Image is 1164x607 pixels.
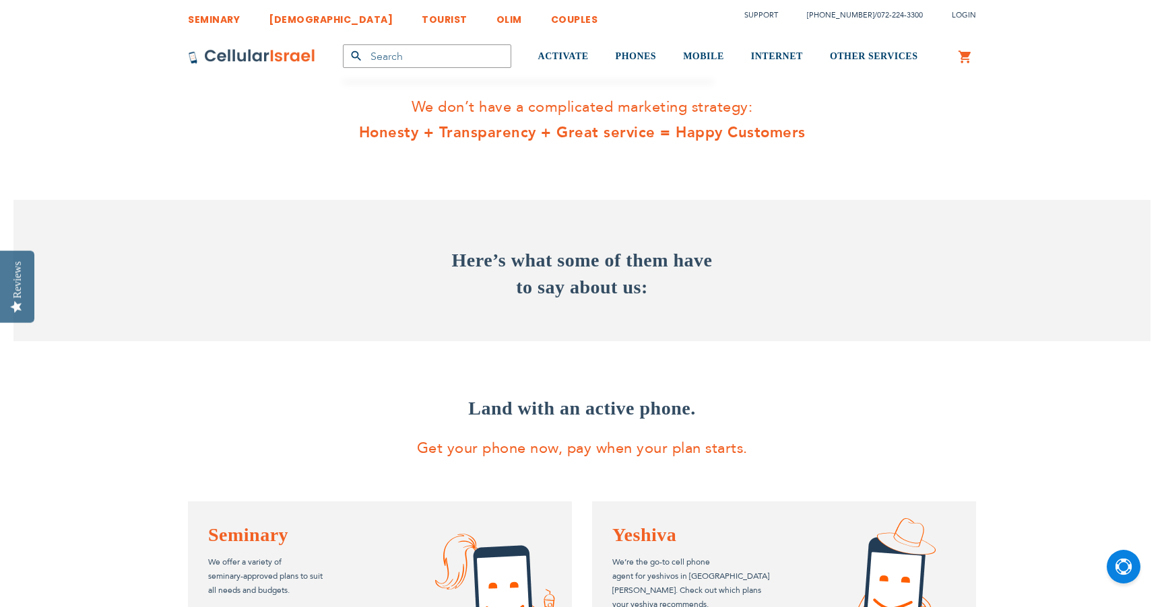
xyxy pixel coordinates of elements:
p: We offer a variety of seminary-approved plans to suit all needs and budgets. [208,555,552,598]
img: Cellular Israel Logo [188,48,316,65]
span: PHONES [616,51,657,61]
a: PHONES [616,32,657,82]
a: [DEMOGRAPHIC_DATA] [269,3,393,28]
a: 072-224-3300 [877,10,923,20]
a: Support [744,10,778,20]
a: TOURIST [422,3,467,28]
h3: Land with an active phone. [188,395,976,422]
span: ACTIVATE [538,51,589,61]
a: ACTIVATE [538,32,589,82]
p: Get your phone now, pay when your plan starts. [188,435,976,462]
input: Search [343,44,511,68]
a: OLIM [496,3,522,28]
span: MOBILE [683,51,724,61]
p: We don’t have a complicated marketing strategy: [188,94,976,146]
a: COUPLES [551,3,598,28]
a: MOBILE [683,32,724,82]
span: INTERNET [751,51,803,61]
a: INTERNET [751,32,803,82]
span: Login [952,10,976,20]
span: OTHER SERVICES [830,51,918,61]
li: / [794,5,923,25]
a: [PHONE_NUMBER] [807,10,874,20]
h4: Seminary [208,522,552,548]
h4: Yeshiva [612,522,956,548]
div: Reviews [11,261,24,298]
h3: Here’s what some of them have to say about us: [188,247,976,301]
strong: Honesty + Transparency + Great service = Happy Customers [188,120,976,146]
a: OTHER SERVICES [830,32,918,82]
a: SEMINARY [188,3,240,28]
